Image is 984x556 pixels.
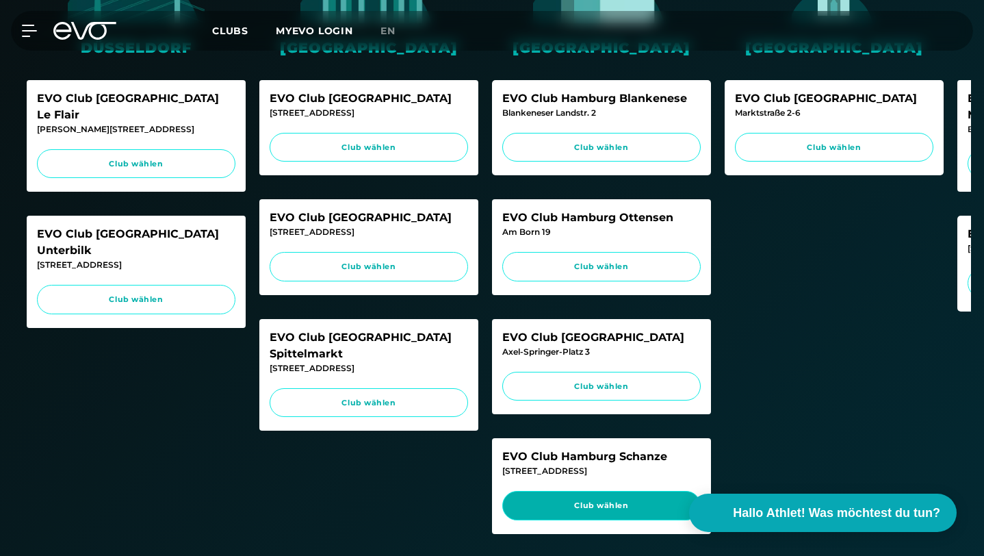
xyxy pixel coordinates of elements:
[502,346,701,358] div: Axel-Springer-Platz 3
[283,261,455,273] span: Club wählen
[270,210,468,226] div: EVO Club [GEOGRAPHIC_DATA]
[748,142,920,153] span: Club wählen
[380,23,412,39] a: en
[502,90,701,107] div: EVO Club Hamburg Blankenese
[735,133,933,162] a: Club wählen
[50,294,222,305] span: Club wählen
[735,107,933,119] div: Marktstraße 2-6
[502,372,701,401] a: Club wählen
[502,107,701,119] div: Blankeneser Landstr. 2
[212,24,276,37] a: Clubs
[283,142,455,153] span: Club wählen
[270,362,468,375] div: [STREET_ADDRESS]
[502,465,701,477] div: [STREET_ADDRESS]
[37,259,235,271] div: [STREET_ADDRESS]
[270,329,468,362] div: EVO Club [GEOGRAPHIC_DATA] Spittelmarkt
[515,500,688,511] span: Club wählen
[502,226,701,238] div: Am Born 19
[37,226,235,259] div: EVO Club [GEOGRAPHIC_DATA] Unterbilk
[37,285,235,314] a: Club wählen
[270,133,468,162] a: Club wählen
[502,133,701,162] a: Club wählen
[502,329,701,346] div: EVO Club [GEOGRAPHIC_DATA]
[270,388,468,418] a: Club wählen
[502,491,701,520] a: Club wählen
[515,381,688,392] span: Club wählen
[212,25,248,37] span: Clubs
[515,261,688,273] span: Club wählen
[733,504,940,522] span: Hallo Athlet! Was möchtest du tun?
[37,90,235,123] div: EVO Club [GEOGRAPHIC_DATA] Le Flair
[270,90,468,107] div: EVO Club [GEOGRAPHIC_DATA]
[270,252,468,281] a: Club wählen
[50,158,222,170] span: Club wählen
[515,142,688,153] span: Club wählen
[502,210,701,226] div: EVO Club Hamburg Ottensen
[502,448,701,465] div: EVO Club Hamburg Schanze
[502,252,701,281] a: Club wählen
[37,149,235,179] a: Club wählen
[276,25,353,37] a: MYEVO LOGIN
[270,226,468,238] div: [STREET_ADDRESS]
[37,123,235,136] div: [PERSON_NAME][STREET_ADDRESS]
[689,494,957,532] button: Hallo Athlet! Was möchtest du tun?
[735,90,933,107] div: EVO Club [GEOGRAPHIC_DATA]
[380,25,396,37] span: en
[283,397,455,409] span: Club wählen
[270,107,468,119] div: [STREET_ADDRESS]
